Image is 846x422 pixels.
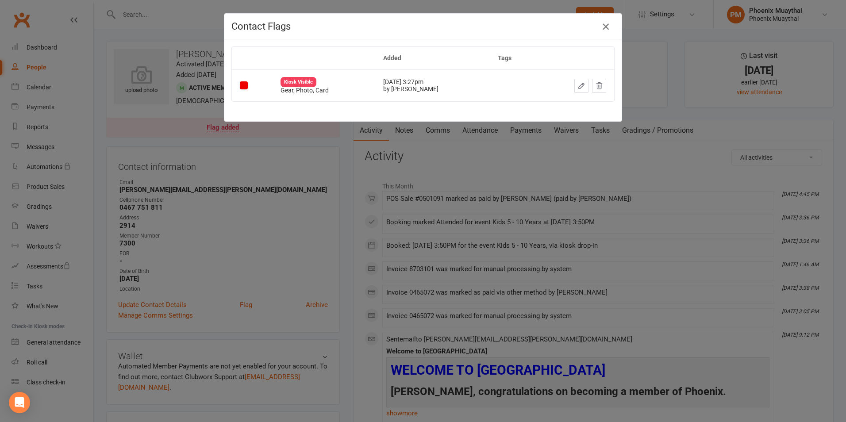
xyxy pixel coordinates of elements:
[9,392,30,413] div: Open Intercom Messenger
[281,87,368,94] div: Gear, Photo, Card
[231,21,615,32] h4: Contact Flags
[599,19,613,34] button: Close
[490,47,538,69] th: Tags
[592,79,606,93] button: Dismiss this flag
[281,77,316,87] div: Kiosk Visible
[375,69,490,101] td: [DATE] 3:27pm by [PERSON_NAME]
[375,47,490,69] th: Added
